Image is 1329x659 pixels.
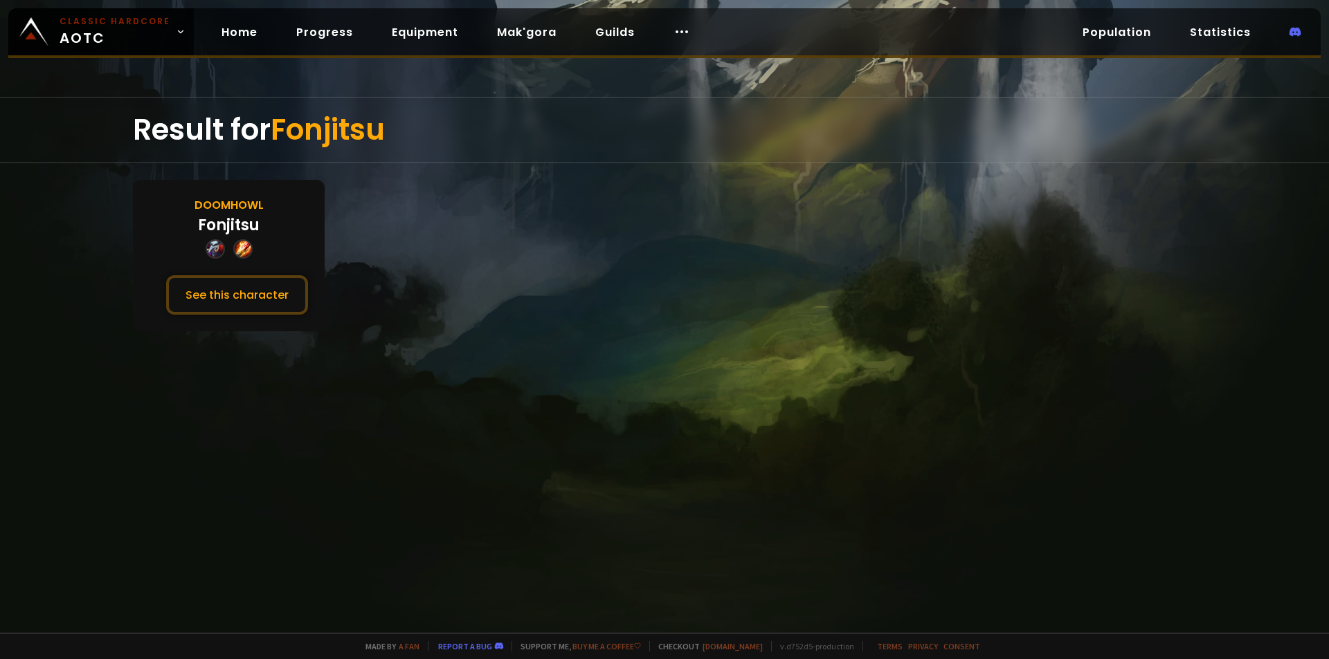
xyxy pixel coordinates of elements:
[1179,18,1262,46] a: Statistics
[357,641,419,651] span: Made by
[703,641,763,651] a: [DOMAIN_NAME]
[877,641,903,651] a: Terms
[399,641,419,651] a: a fan
[572,641,641,651] a: Buy me a coffee
[438,641,492,651] a: Report a bug
[908,641,938,651] a: Privacy
[486,18,568,46] a: Mak'gora
[166,275,308,315] button: See this character
[195,196,264,214] div: Doomhowl
[512,641,641,651] span: Support me,
[771,641,854,651] span: v. d752d5 - production
[60,15,170,28] small: Classic Hardcore
[133,98,1196,163] div: Result for
[584,18,646,46] a: Guilds
[210,18,269,46] a: Home
[285,18,364,46] a: Progress
[381,18,469,46] a: Equipment
[60,15,170,48] span: AOTC
[8,8,194,55] a: Classic HardcoreAOTC
[1072,18,1162,46] a: Population
[649,641,763,651] span: Checkout
[198,214,260,236] div: Fonjitsu
[271,109,385,150] span: Fonjitsu
[943,641,980,651] a: Consent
